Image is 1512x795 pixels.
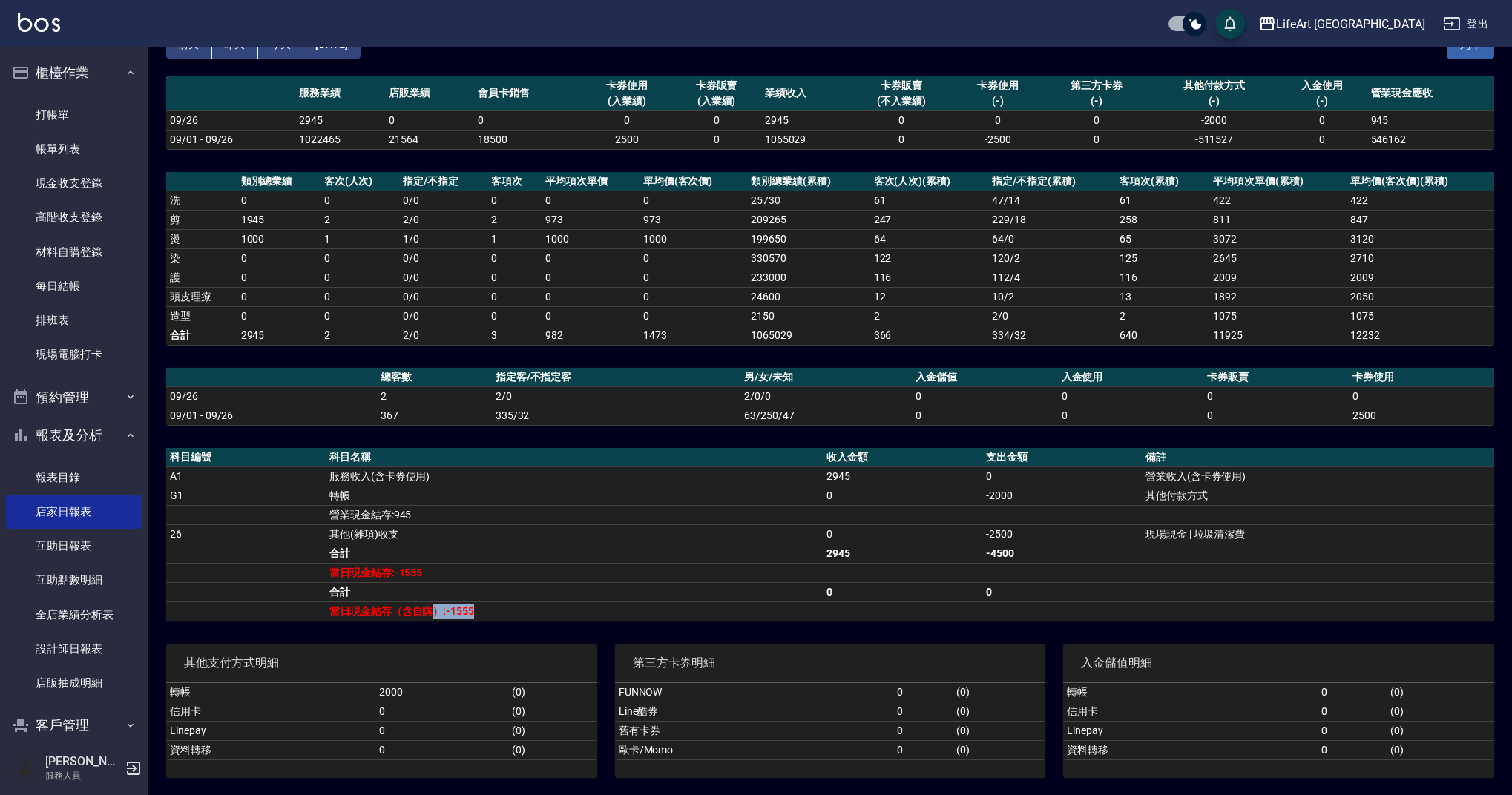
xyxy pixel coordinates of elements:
[633,656,1028,670] span: 第三方卡券明細
[1116,326,1209,345] td: 640
[487,172,542,191] th: 客項次
[1318,683,1387,702] td: 0
[326,448,823,467] th: 科目名稱
[321,268,399,287] td: 0
[166,702,375,721] td: 信用卡
[1318,721,1387,740] td: 0
[953,740,1045,759] td: ( 0 )
[982,466,1142,486] td: 0
[166,368,1494,426] table: a dense table
[1116,172,1209,191] th: 客項次(累積)
[166,683,375,702] td: 轉帳
[6,269,142,303] a: 每日結帳
[982,524,1142,544] td: -2500
[237,248,321,268] td: 0
[747,326,870,345] td: 1065029
[6,337,142,372] a: 現場電腦打卡
[1349,406,1494,425] td: 2500
[166,268,237,287] td: 護
[1046,78,1147,93] div: 第三方卡券
[761,130,850,149] td: 1065029
[1203,386,1349,406] td: 0
[1142,448,1494,467] th: 備註
[166,406,377,425] td: 09/01 - 09/26
[893,683,953,702] td: 0
[166,683,597,760] table: a dense table
[1063,721,1317,740] td: Linepay
[6,132,142,166] a: 帳單列表
[912,386,1057,406] td: 0
[166,229,237,248] td: 燙
[166,524,326,544] td: 26
[399,210,487,229] td: 2 / 0
[747,172,870,191] th: 類別總業績(累積)
[1318,702,1387,721] td: 0
[6,98,142,132] a: 打帳單
[747,248,870,268] td: 330570
[399,326,487,345] td: 2/0
[487,326,542,345] td: 3
[237,287,321,306] td: 0
[1209,191,1347,210] td: 422
[377,368,492,387] th: 總客數
[640,210,748,229] td: 973
[295,76,384,111] th: 服務業績
[399,191,487,210] td: 0 / 0
[375,702,508,721] td: 0
[982,544,1142,563] td: -4500
[166,287,237,306] td: 頭皮理療
[870,229,989,248] td: 64
[640,268,748,287] td: 0
[166,486,326,505] td: G1
[1347,229,1494,248] td: 3120
[1367,130,1495,149] td: 546162
[747,191,870,210] td: 25730
[321,229,399,248] td: 1
[870,326,989,345] td: 366
[487,306,542,326] td: 0
[166,110,295,130] td: 09/26
[295,110,384,130] td: 2945
[6,495,142,529] a: 店家日報表
[399,268,487,287] td: 0 / 0
[474,110,582,130] td: 0
[1387,721,1494,740] td: ( 0 )
[385,110,474,130] td: 0
[542,229,640,248] td: 1000
[45,769,121,782] p: 服務人員
[1058,386,1203,406] td: 0
[671,130,760,149] td: 0
[615,683,1046,760] table: a dense table
[988,248,1116,268] td: 120 / 2
[492,368,741,387] th: 指定客/不指定客
[508,721,596,740] td: ( 0 )
[326,466,823,486] td: 服務收入(含卡券使用)
[854,78,949,93] div: 卡券販賣
[854,93,949,109] div: (不入業績)
[375,740,508,759] td: 0
[1349,386,1494,406] td: 0
[508,683,596,702] td: ( 0 )
[6,666,142,700] a: 店販抽成明細
[6,303,142,337] a: 排班表
[747,210,870,229] td: 209265
[1367,110,1495,130] td: 945
[1387,683,1494,702] td: ( 0 )
[953,721,1045,740] td: ( 0 )
[237,191,321,210] td: 0
[586,78,668,93] div: 卡券使用
[671,110,760,130] td: 0
[508,740,596,759] td: ( 0 )
[982,448,1142,467] th: 支出金額
[1142,524,1494,544] td: 現場現金 | 垃圾清潔費
[1154,93,1274,109] div: (-)
[1116,268,1209,287] td: 116
[321,306,399,326] td: 0
[6,461,142,495] a: 報表目錄
[1081,656,1476,670] span: 入金儲值明細
[740,368,912,387] th: 男/女/未知
[321,172,399,191] th: 客次(人次)
[1116,229,1209,248] td: 65
[582,110,671,130] td: 0
[1281,93,1363,109] div: (-)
